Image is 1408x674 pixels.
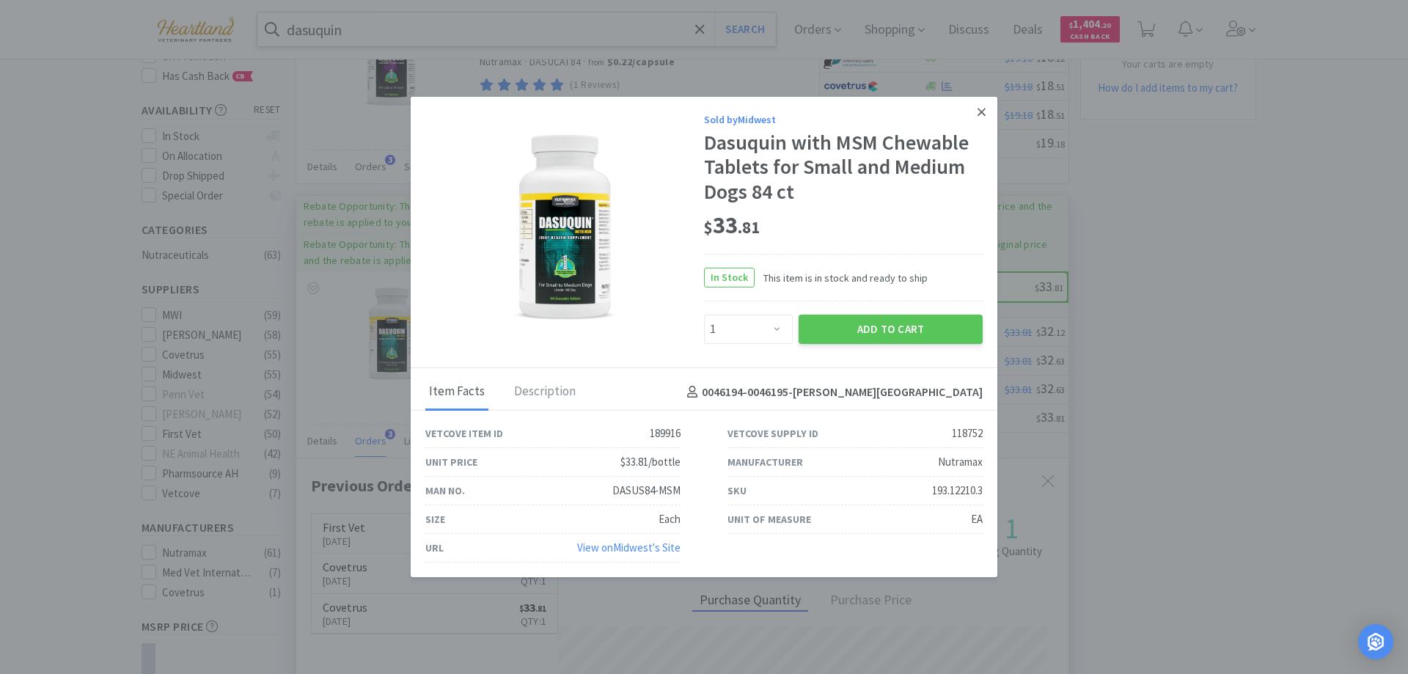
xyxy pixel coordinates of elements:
[704,210,760,240] span: 33
[727,454,803,470] div: Manufacturer
[425,483,465,499] div: Man No.
[727,483,747,499] div: SKU
[659,510,681,528] div: Each
[755,270,928,286] span: This item is in stock and ready to ship
[738,217,760,238] span: . 81
[971,510,983,528] div: EA
[469,132,660,323] img: de70f0d934e04b969ea2d25a5a1fc3ff.png
[932,482,983,499] div: 193.12210.3
[727,425,818,442] div: Vetcove Supply ID
[938,453,983,471] div: Nutramax
[510,374,579,411] div: Description
[727,511,811,527] div: Unit of Measure
[612,482,681,499] div: DASUS84-MSM
[704,131,983,205] div: Dasuquin with MSM Chewable Tablets for Small and Medium Dogs 84 ct
[704,111,983,128] div: Sold by Midwest
[1358,624,1393,659] div: Open Intercom Messenger
[620,453,681,471] div: $33.81/bottle
[681,383,983,402] h4: 0046194-0046195 - [PERSON_NAME][GEOGRAPHIC_DATA]
[425,425,503,442] div: Vetcove Item ID
[425,374,488,411] div: Item Facts
[577,541,681,554] a: View onMidwest's Site
[799,315,983,344] button: Add to Cart
[650,425,681,442] div: 189916
[425,540,444,556] div: URL
[952,425,983,442] div: 118752
[704,217,713,238] span: $
[705,268,754,287] span: In Stock
[425,511,445,527] div: Size
[425,454,477,470] div: Unit Price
